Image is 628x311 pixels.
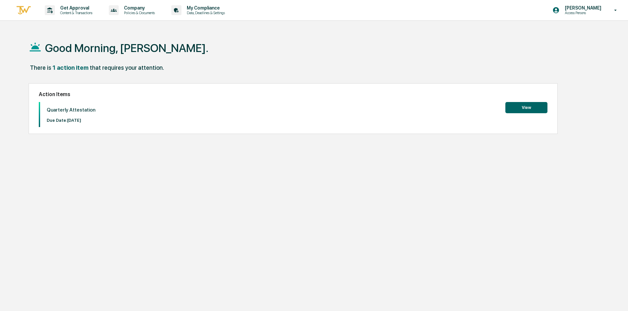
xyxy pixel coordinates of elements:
p: [PERSON_NAME] [560,5,605,11]
p: Get Approval [55,5,96,11]
a: View [505,104,547,110]
div: 1 action item [53,64,88,71]
p: My Compliance [181,5,228,11]
p: Data, Deadlines & Settings [181,11,228,15]
button: View [505,102,547,113]
p: Access Persons [560,11,605,15]
div: There is [30,64,51,71]
p: Company [119,5,158,11]
img: logo [16,5,32,16]
p: Quarterly Attestation [47,107,95,113]
h1: Good Morning, [PERSON_NAME]. [45,41,208,55]
p: Content & Transactions [55,11,96,15]
p: Due Date: [DATE] [47,118,95,123]
div: that requires your attention. [90,64,164,71]
p: Policies & Documents [119,11,158,15]
h2: Action Items [39,91,547,97]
